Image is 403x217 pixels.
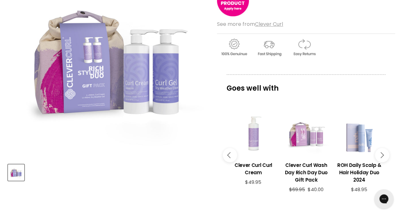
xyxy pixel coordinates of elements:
[7,162,208,181] div: Product thumbnails
[217,38,251,57] img: genuine.gif
[255,20,283,28] a: Clever Curl
[230,157,277,179] a: View product:Clever Curl Curl Cream
[245,179,261,185] span: $49.95
[8,164,24,181] button: Clever Curl Rich Styling Duo Gift Pack
[287,38,321,57] img: returns.gif
[230,161,277,176] h3: Clever Curl Curl Cream
[252,38,286,57] img: shipping.gif
[283,157,330,187] a: View product:Clever Curl Wash Day Rich Day Duo Gift Pack
[227,74,385,95] p: Goes well with
[351,186,367,193] span: $48.95
[371,187,397,211] iframe: Gorgias live chat messenger
[9,165,24,180] img: Clever Curl Rich Styling Duo Gift Pack
[289,186,305,193] span: $69.95
[336,157,383,187] a: View product:ROH Daily Scalp & Hair Holiday Duo 2024
[217,20,283,28] span: See more from
[308,186,324,193] span: $40.00
[283,161,330,183] h3: Clever Curl Wash Day Rich Day Duo Gift Pack
[336,161,383,183] h3: ROH Daily Scalp & Hair Holiday Duo 2024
